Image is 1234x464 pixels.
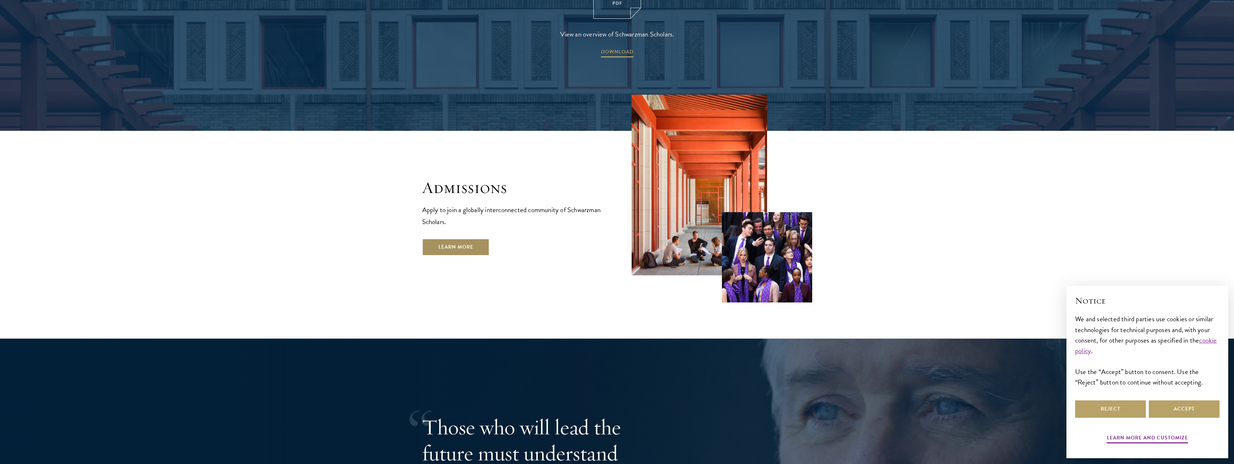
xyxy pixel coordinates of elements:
button: Reject [1075,400,1146,418]
a: cookie policy [1075,335,1217,356]
button: Learn more and customize [1107,433,1188,444]
p: Apply to join a globally interconnected community of Schwarzman Scholars. [422,204,603,228]
span: View an overview of Schwarzman Scholars. [560,28,674,40]
a: Learn More [422,239,490,256]
div: We and selected third parties use cookies or similar technologies for technical purposes and, wit... [1075,314,1220,387]
span: DOWNLOAD [601,47,633,59]
button: Accept [1149,400,1220,418]
h2: Notice [1075,295,1220,307]
h2: Admissions [422,178,603,198]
